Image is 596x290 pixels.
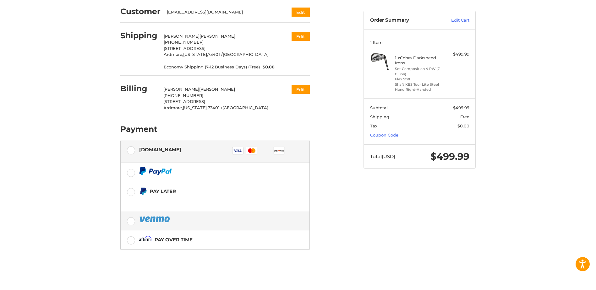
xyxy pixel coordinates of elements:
span: Total (USD) [370,153,395,159]
h2: Customer [120,7,161,16]
span: [PHONE_NUMBER] [163,93,203,98]
span: Subtotal [370,105,388,110]
span: $499.99 [453,105,469,110]
h3: Order Summary [370,17,438,24]
div: [DOMAIN_NAME] [139,144,181,155]
div: Pay Later [150,186,270,196]
span: [STREET_ADDRESS] [163,99,205,104]
button: Edit [292,8,310,17]
div: Pay over time [155,234,193,245]
button: Edit [292,32,310,41]
span: Free [460,114,469,119]
li: Hand Right-Handed [395,87,443,92]
span: $0.00 [260,64,275,70]
span: [GEOGRAPHIC_DATA] [222,105,268,110]
img: Affirm icon [139,236,152,244]
span: 73401 / [208,105,222,110]
div: $499.99 [445,51,469,57]
li: Flex Stiff [395,77,443,82]
span: 73401 / [208,52,223,57]
iframe: PayPal Message 1 [139,198,271,203]
span: Economy Shipping (7-12 Business Days) (Free) [164,64,260,70]
span: [PERSON_NAME] [200,34,235,39]
h3: 1 Item [370,40,469,45]
li: Set Composition 4-PW (7 Clubs) [395,66,443,77]
img: PayPal icon [139,215,171,223]
h2: Billing [120,84,157,94]
span: Ardmore, [163,105,183,110]
span: Tax [370,123,377,128]
iframe: PayPal-venmo [120,257,310,275]
h2: Shipping [120,31,157,40]
div: [EMAIL_ADDRESS][DOMAIN_NAME] [167,9,280,15]
span: Ardmore, [164,52,183,57]
span: [PERSON_NAME] [164,34,200,39]
li: Shaft KBS Tour Lite Steel [395,82,443,87]
h2: Payment [120,124,157,134]
span: [PERSON_NAME] [199,87,235,92]
span: [STREET_ADDRESS] [164,46,205,51]
span: $0.00 [457,123,469,128]
a: Edit Cart [438,17,469,24]
img: PayPal icon [139,167,172,175]
a: Coupon Code [370,132,398,137]
button: Edit [292,85,310,94]
span: Shipping [370,114,389,119]
span: [PHONE_NUMBER] [164,40,204,45]
span: [US_STATE], [183,52,208,57]
span: [US_STATE], [183,105,208,110]
span: [GEOGRAPHIC_DATA] [223,52,269,57]
span: $499.99 [430,151,469,162]
img: Pay Later icon [139,187,147,195]
span: [PERSON_NAME] [163,87,199,92]
h4: 1 x Cobra Darkspeed Irons [395,55,443,66]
